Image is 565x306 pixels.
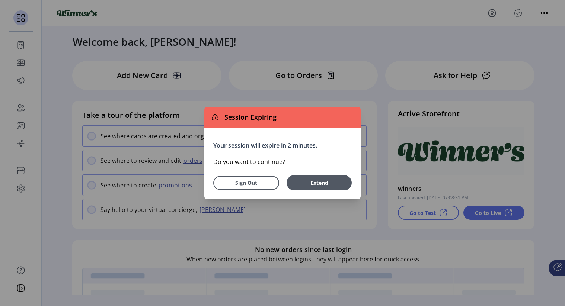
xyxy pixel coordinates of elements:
button: Extend [287,175,352,190]
span: Extend [290,179,348,187]
p: Your session will expire in 2 minutes. [213,141,352,150]
span: Session Expiring [221,112,277,122]
button: Sign Out [213,176,279,190]
span: Sign Out [223,179,269,187]
p: Do you want to continue? [213,157,352,166]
